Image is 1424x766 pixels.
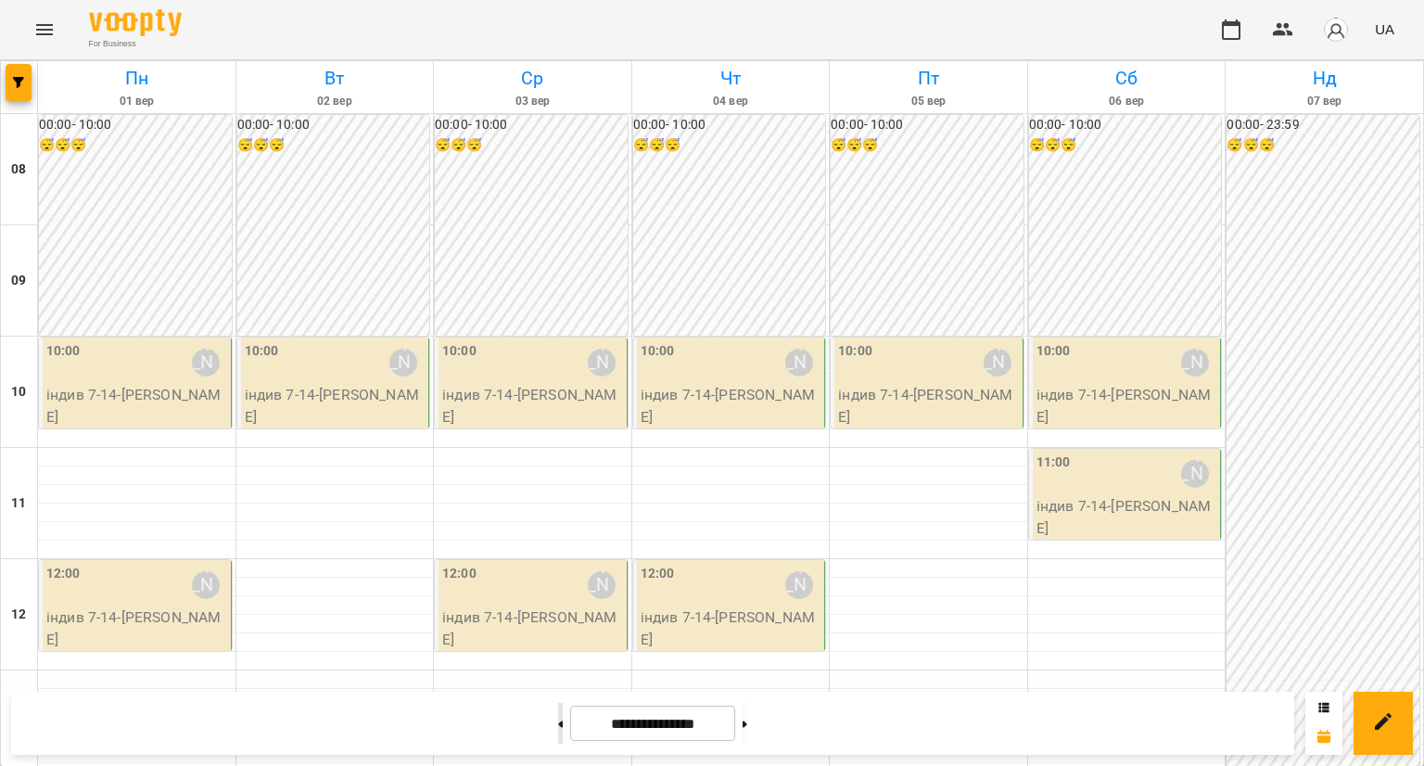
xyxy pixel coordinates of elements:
[237,135,430,156] h6: 😴😴😴
[635,93,827,110] h6: 04 вер
[633,135,826,156] h6: 😴😴😴
[1323,17,1349,43] img: avatar_s.png
[442,384,623,428] p: індив 7-14 - [PERSON_NAME]
[11,382,26,402] h6: 10
[831,135,1023,156] h6: 😴😴😴
[588,571,616,599] div: Вікторія Половинка
[46,564,81,584] label: 12:00
[1031,93,1223,110] h6: 06 вер
[633,115,826,135] h6: 00:00 - 10:00
[22,7,67,52] button: Menu
[435,115,628,135] h6: 00:00 - 10:00
[1036,341,1071,362] label: 10:00
[1036,384,1217,428] p: індив 7-14 - [PERSON_NAME]
[46,341,81,362] label: 10:00
[1031,64,1223,93] h6: Сб
[11,493,26,514] h6: 11
[237,115,430,135] h6: 00:00 - 10:00
[1228,64,1420,93] h6: Нд
[1036,495,1217,539] p: індив 7-14 - [PERSON_NAME]
[635,64,827,93] h6: Чт
[833,64,1024,93] h6: Пт
[1181,349,1209,377] div: Вікторія Половинка
[1036,453,1071,473] label: 11:00
[641,384,821,428] p: індив 7-14 - [PERSON_NAME]
[838,384,1019,428] p: індив 7-14 - [PERSON_NAME]
[11,605,26,625] h6: 12
[838,341,872,362] label: 10:00
[1029,115,1222,135] h6: 00:00 - 10:00
[588,349,616,377] div: Вікторія Половинка
[192,571,220,599] div: Вікторія Половинка
[1367,12,1402,46] button: UA
[41,64,233,93] h6: Пн
[245,341,279,362] label: 10:00
[89,38,182,50] span: For Business
[1227,135,1419,156] h6: 😴😴😴
[192,349,220,377] div: Вікторія Половинка
[984,349,1011,377] div: Вікторія Половинка
[435,135,628,156] h6: 😴😴😴
[1227,115,1419,135] h6: 00:00 - 23:59
[46,384,227,428] p: індив 7-14 - [PERSON_NAME]
[39,135,232,156] h6: 😴😴😴
[11,160,26,180] h6: 08
[1181,460,1209,488] div: Вікторія Половинка
[641,564,675,584] label: 12:00
[41,93,233,110] h6: 01 вер
[389,349,417,377] div: Вікторія Половинка
[245,384,426,428] p: індив 7-14 - [PERSON_NAME]
[785,571,813,599] div: Вікторія Половинка
[442,564,477,584] label: 12:00
[46,606,227,650] p: індив 7-14 - [PERSON_NAME]
[437,93,629,110] h6: 03 вер
[442,341,477,362] label: 10:00
[833,93,1024,110] h6: 05 вер
[89,9,182,36] img: Voopty Logo
[39,115,232,135] h6: 00:00 - 10:00
[785,349,813,377] div: Вікторія Половинка
[442,606,623,650] p: індив 7-14 - [PERSON_NAME]
[641,341,675,362] label: 10:00
[641,606,821,650] p: індив 7-14 - [PERSON_NAME]
[11,271,26,291] h6: 09
[1228,93,1420,110] h6: 07 вер
[437,64,629,93] h6: Ср
[239,64,431,93] h6: Вт
[239,93,431,110] h6: 02 вер
[1029,135,1222,156] h6: 😴😴😴
[831,115,1023,135] h6: 00:00 - 10:00
[1375,19,1394,39] span: UA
